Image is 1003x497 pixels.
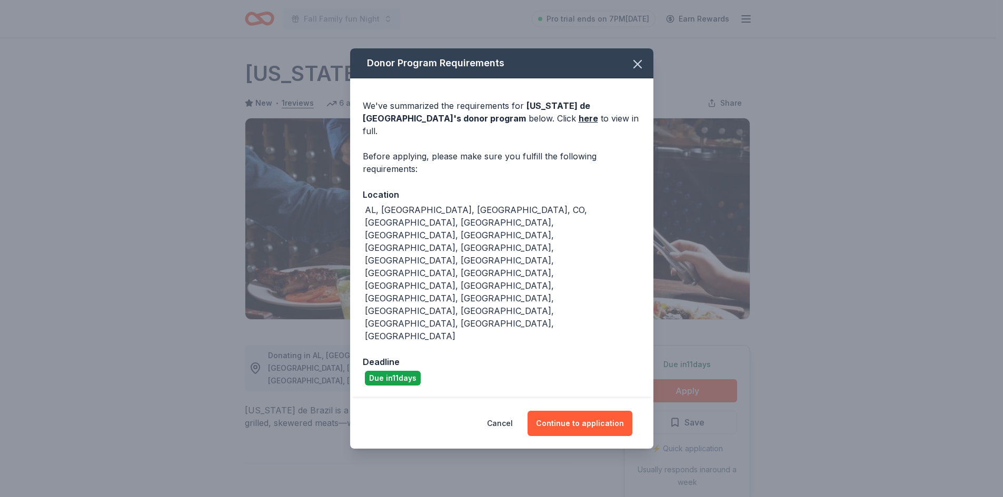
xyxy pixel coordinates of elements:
div: Donor Program Requirements [350,48,653,78]
div: AL, [GEOGRAPHIC_DATA], [GEOGRAPHIC_DATA], CO, [GEOGRAPHIC_DATA], [GEOGRAPHIC_DATA], [GEOGRAPHIC_D... [365,204,641,342]
div: Before applying, please make sure you fulfill the following requirements: [363,150,641,175]
button: Cancel [487,411,513,436]
a: here [579,112,598,125]
div: Due in 11 days [365,371,421,386]
div: Location [363,188,641,201]
button: Continue to application [528,411,632,436]
div: Deadline [363,355,641,369]
div: We've summarized the requirements for below. Click to view in full. [363,99,641,137]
